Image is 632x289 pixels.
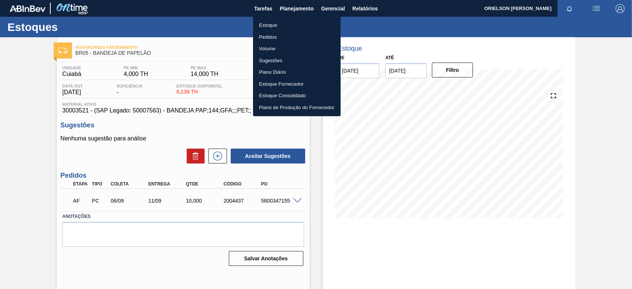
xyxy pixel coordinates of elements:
a: Pedidos [253,31,341,43]
a: Plano de Produção do Fornecedor [253,102,341,114]
a: Estoque [253,19,341,31]
a: Plano Diário [253,66,341,78]
a: Volume [253,43,341,55]
a: Estoque Consolidado [253,90,341,102]
a: Sugestões [253,55,341,67]
a: Estoque Fornecedor [253,78,341,90]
